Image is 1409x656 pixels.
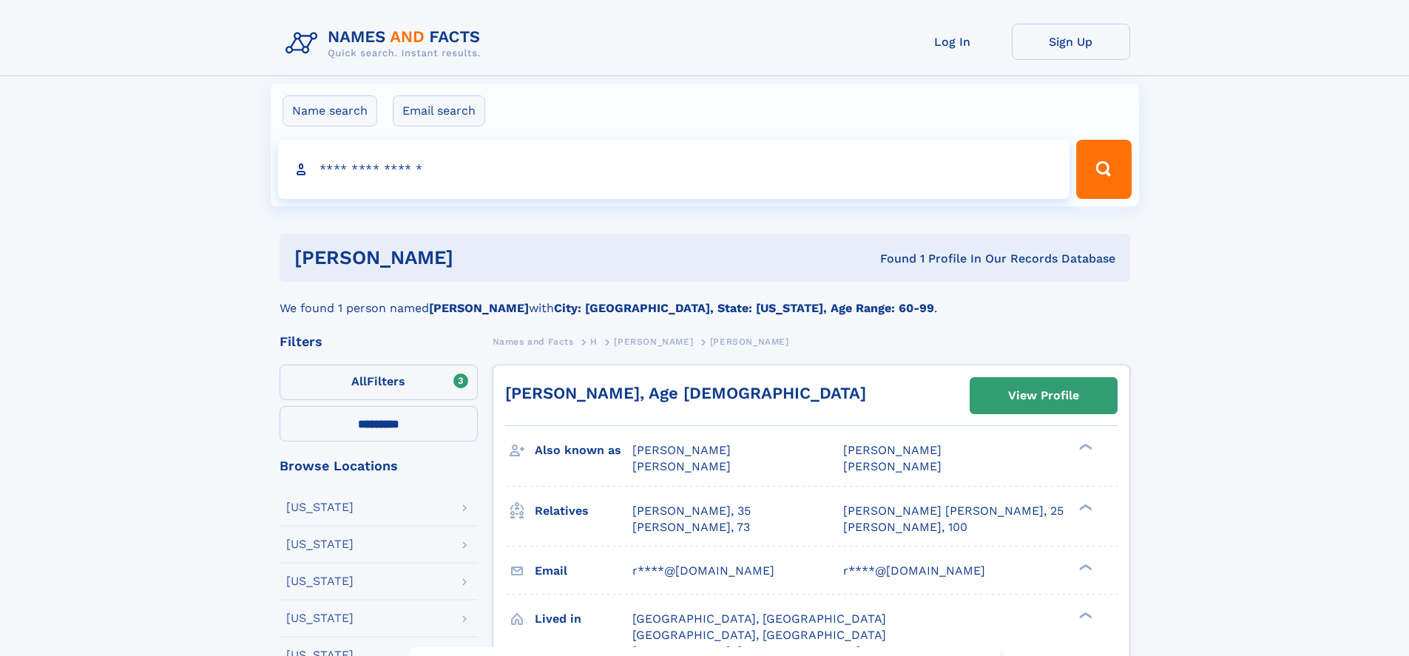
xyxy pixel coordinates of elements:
[278,140,1070,199] input: search input
[286,575,354,587] div: [US_STATE]
[535,438,632,463] h3: Also known as
[590,337,598,347] span: H
[614,337,693,347] span: [PERSON_NAME]
[1008,379,1079,413] div: View Profile
[843,443,942,457] span: [PERSON_NAME]
[590,332,598,351] a: H
[843,519,967,535] a: [PERSON_NAME], 100
[1075,442,1093,452] div: ❯
[280,335,478,348] div: Filters
[505,384,866,402] a: [PERSON_NAME], Age [DEMOGRAPHIC_DATA]
[893,24,1012,60] a: Log In
[429,301,529,315] b: [PERSON_NAME]
[280,24,493,64] img: Logo Names and Facts
[632,519,750,535] a: [PERSON_NAME], 73
[535,498,632,524] h3: Relatives
[493,332,574,351] a: Names and Facts
[843,459,942,473] span: [PERSON_NAME]
[294,248,667,267] h1: [PERSON_NAME]
[970,378,1117,413] a: View Profile
[554,301,934,315] b: City: [GEOGRAPHIC_DATA], State: [US_STATE], Age Range: 60-99
[666,251,1115,267] div: Found 1 Profile In Our Records Database
[632,443,731,457] span: [PERSON_NAME]
[286,612,354,624] div: [US_STATE]
[286,501,354,513] div: [US_STATE]
[710,337,789,347] span: [PERSON_NAME]
[283,95,377,126] label: Name search
[843,503,1064,519] a: [PERSON_NAME] [PERSON_NAME], 25
[1075,562,1093,572] div: ❯
[632,459,731,473] span: [PERSON_NAME]
[1012,24,1130,60] a: Sign Up
[1075,502,1093,512] div: ❯
[632,503,751,519] a: [PERSON_NAME], 35
[280,282,1130,317] div: We found 1 person named with .
[351,374,367,388] span: All
[286,538,354,550] div: [US_STATE]
[280,365,478,400] label: Filters
[614,332,693,351] a: [PERSON_NAME]
[632,628,886,642] span: [GEOGRAPHIC_DATA], [GEOGRAPHIC_DATA]
[393,95,485,126] label: Email search
[1076,140,1131,199] button: Search Button
[632,612,886,626] span: [GEOGRAPHIC_DATA], [GEOGRAPHIC_DATA]
[1075,610,1093,620] div: ❯
[535,558,632,584] h3: Email
[535,606,632,632] h3: Lived in
[280,459,478,473] div: Browse Locations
